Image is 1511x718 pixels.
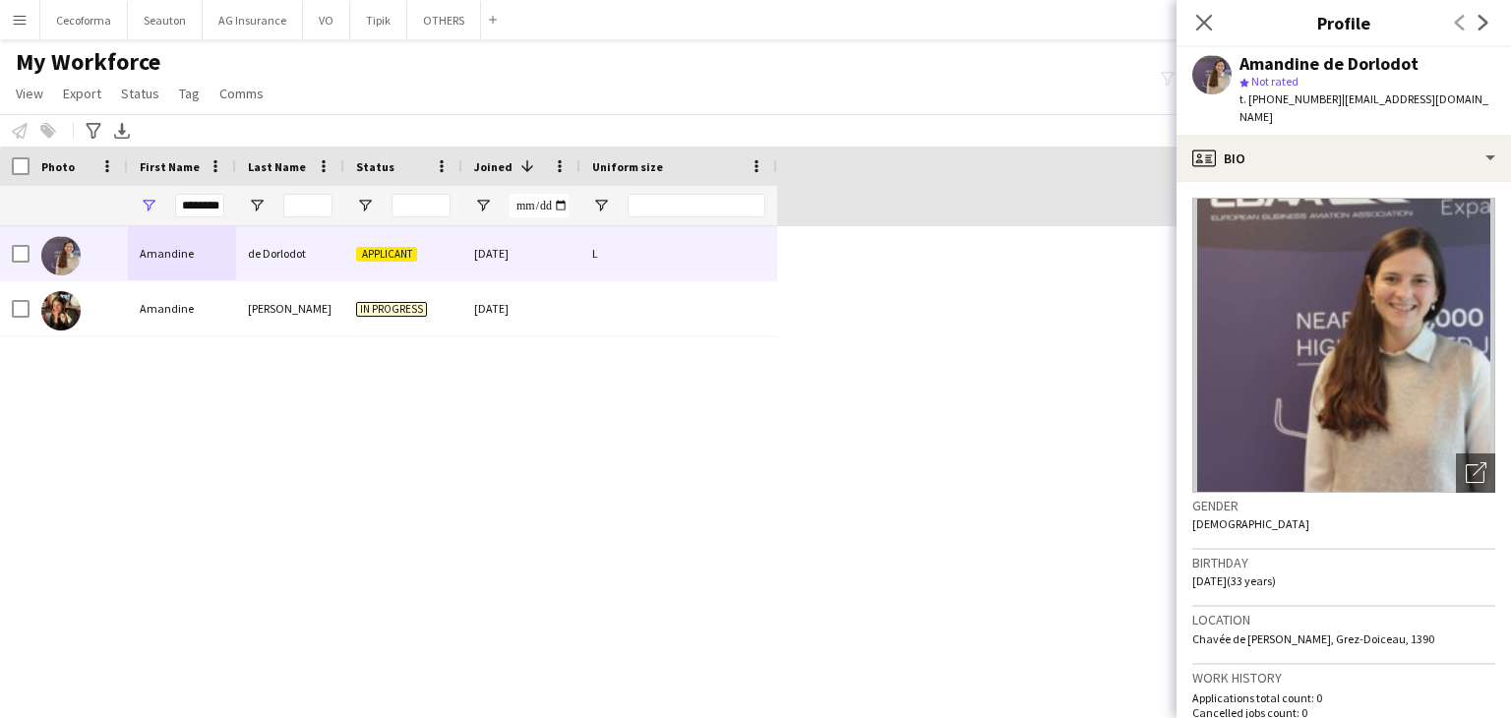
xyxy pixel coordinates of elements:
[1456,453,1495,493] div: Open photos pop-in
[175,194,224,217] input: First Name Filter Input
[128,1,203,39] button: Seauton
[236,226,344,280] div: de Dorlodot
[1177,135,1511,182] div: Bio
[1239,55,1419,73] div: Amandine de Dorlodot
[303,1,350,39] button: VO
[212,81,272,106] a: Comms
[1239,91,1342,106] span: t. [PHONE_NUMBER]
[462,281,580,335] div: [DATE]
[1192,497,1495,514] h3: Gender
[55,81,109,106] a: Export
[1192,669,1495,687] h3: Work history
[592,197,610,214] button: Open Filter Menu
[356,247,417,262] span: Applicant
[392,194,451,217] input: Status Filter Input
[1192,611,1495,628] h3: Location
[1239,91,1488,124] span: | [EMAIL_ADDRESS][DOMAIN_NAME]
[1192,631,1434,646] span: Chavée de [PERSON_NAME], Grez-Doiceau, 1390
[1251,74,1299,89] span: Not rated
[171,81,208,106] a: Tag
[592,159,663,174] span: Uniform size
[41,236,81,275] img: Amandine de Dorlodot
[179,85,200,102] span: Tag
[628,194,765,217] input: Uniform size Filter Input
[113,81,167,106] a: Status
[1192,690,1495,705] p: Applications total count: 0
[474,197,492,214] button: Open Filter Menu
[1192,573,1276,588] span: [DATE] (33 years)
[16,47,160,77] span: My Workforce
[350,1,407,39] button: Tipik
[356,197,374,214] button: Open Filter Menu
[203,1,303,39] button: AG Insurance
[407,1,481,39] button: OTHERS
[140,197,157,214] button: Open Filter Menu
[592,246,598,261] span: L
[1177,10,1511,35] h3: Profile
[474,159,513,174] span: Joined
[41,159,75,174] span: Photo
[41,291,81,330] img: Amandine Guerin
[462,226,580,280] div: [DATE]
[40,1,128,39] button: Cecoforma
[248,197,266,214] button: Open Filter Menu
[140,159,200,174] span: First Name
[510,194,569,217] input: Joined Filter Input
[1192,198,1495,493] img: Crew avatar or photo
[356,302,427,317] span: In progress
[219,85,264,102] span: Comms
[128,226,236,280] div: Amandine
[283,194,332,217] input: Last Name Filter Input
[1192,516,1309,531] span: [DEMOGRAPHIC_DATA]
[236,281,344,335] div: [PERSON_NAME]
[8,81,51,106] a: View
[121,85,159,102] span: Status
[1192,554,1495,571] h3: Birthday
[128,281,236,335] div: Amandine
[63,85,101,102] span: Export
[110,119,134,143] app-action-btn: Export XLSX
[248,159,306,174] span: Last Name
[16,85,43,102] span: View
[82,119,105,143] app-action-btn: Advanced filters
[356,159,394,174] span: Status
